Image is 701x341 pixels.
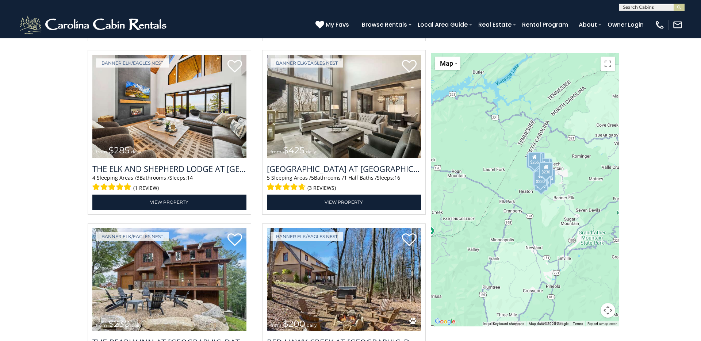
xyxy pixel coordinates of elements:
[433,317,457,326] a: Open this area in Google Maps (opens a new window)
[539,162,552,176] div: $230
[475,18,515,31] a: Real Estate
[539,162,552,177] div: $225
[96,58,169,68] a: Banner Elk/Eagles Nest
[306,149,316,154] span: daily
[131,322,142,328] span: daily
[267,228,421,332] a: Red Hawk Creek at Eagles Nest from $200 daily
[542,169,555,184] div: $424
[493,321,524,326] button: Keyboard shortcuts
[537,158,550,173] div: $315
[414,18,471,31] a: Local Area Guide
[529,153,542,167] div: $305
[137,174,139,181] span: 3
[655,20,665,30] img: phone-regular-white.png
[92,55,246,158] a: The Elk And Shepherd Lodge at Eagles Nest from $285 daily
[394,174,400,181] span: 16
[402,59,417,74] a: Add to favorites
[529,322,568,326] span: Map data ©2025 Google
[311,174,314,181] span: 5
[92,163,246,174] a: The Elk And Shepherd Lodge at [GEOGRAPHIC_DATA]
[96,232,169,241] a: Banner Elk/Eagles Nest
[108,318,130,329] span: $230
[131,149,141,154] span: daily
[92,195,246,210] a: View Property
[133,183,159,193] span: (1 review)
[92,228,246,332] img: The Bearly Inn at Eagles Nest
[267,163,421,174] h3: Sunset Ridge Hideaway at Eagles Nest
[96,322,107,328] span: from
[307,183,336,193] span: (3 reviews)
[267,228,421,332] img: Red Hawk Creek at Eagles Nest
[601,57,615,71] button: Toggle fullscreen view
[92,163,246,174] h3: The Elk And Shepherd Lodge at Eagles Nest
[518,18,572,31] a: Rental Program
[440,60,453,67] span: Map
[535,176,548,191] div: $215
[526,153,540,168] div: $285
[92,228,246,332] a: The Bearly Inn at Eagles Nest from $230 daily
[267,55,421,158] a: Sunset Ridge Hideaway at Eagles Nest from $425 daily
[573,322,583,326] a: Terms (opens in new tab)
[283,145,304,156] span: $425
[575,18,601,31] a: About
[108,145,130,156] span: $285
[402,233,417,248] a: Add to favorites
[533,172,546,187] div: $305
[92,174,246,193] div: Sleeping Areas / Bathrooms / Sleeps:
[326,20,349,29] span: My Favs
[92,174,95,181] span: 4
[587,322,617,326] a: Report a map error
[227,59,242,74] a: Add to favorites
[283,318,305,329] span: $200
[267,174,270,181] span: 5
[271,58,343,68] a: Banner Elk/Eagles Nest
[267,174,421,193] div: Sleeping Areas / Bathrooms / Sleeps:
[267,195,421,210] a: View Property
[307,322,317,328] span: daily
[227,233,242,248] a: Add to favorites
[344,174,377,181] span: 1 Half Baths /
[601,303,615,318] button: Map camera controls
[18,14,170,36] img: White-1-2.png
[433,317,457,326] img: Google
[267,163,421,174] a: [GEOGRAPHIC_DATA] at [GEOGRAPHIC_DATA]
[358,18,411,31] a: Browse Rentals
[604,18,647,31] a: Owner Login
[92,55,246,158] img: The Elk And Shepherd Lodge at Eagles Nest
[96,149,107,154] span: from
[315,20,351,30] a: My Favs
[187,174,193,181] span: 14
[539,158,552,173] div: $200
[271,322,281,328] span: from
[271,232,343,241] a: Banner Elk/Eagles Nest
[528,152,541,167] div: $265
[271,149,281,154] span: from
[673,20,683,30] img: mail-regular-white.png
[267,55,421,158] img: Sunset Ridge Hideaway at Eagles Nest
[538,173,551,187] div: $250
[435,57,460,70] button: Change map style
[534,171,547,186] div: $230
